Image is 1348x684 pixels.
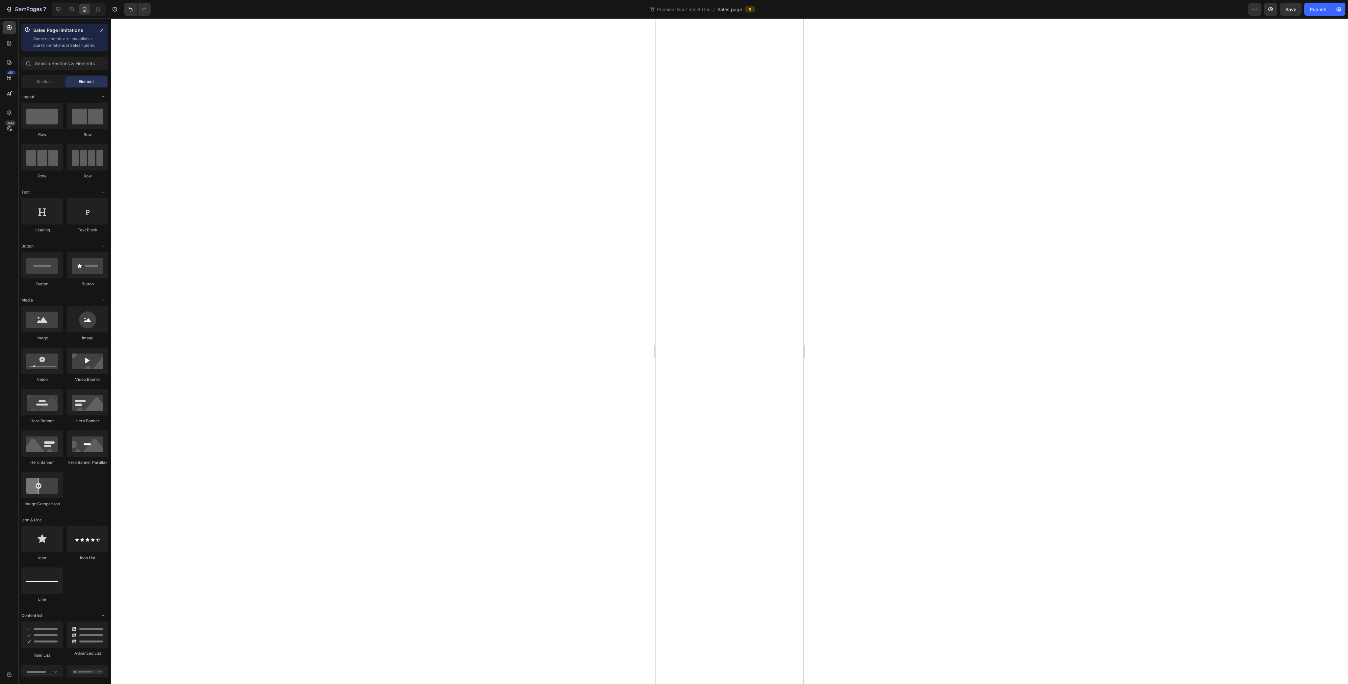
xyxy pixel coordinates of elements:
[21,596,63,602] div: Line
[33,36,95,49] p: Some elements are unavailable due to limitations in Sales Funnel.
[21,227,63,233] div: Heading
[37,79,51,85] span: Section
[43,5,46,13] p: 7
[1280,3,1302,16] button: Save
[21,555,63,561] div: Icon
[79,79,94,85] span: Element
[98,515,108,525] span: Toggle open
[67,335,108,341] div: Image
[656,6,712,13] span: Premium Haut Reset Duo
[21,652,63,658] div: Item List
[21,613,42,618] span: Content list
[21,281,63,287] div: Button
[67,132,108,138] div: Row
[717,6,742,13] span: Sales page
[98,610,108,621] span: Toggle open
[67,460,108,465] div: Hero Banner Parallax
[656,18,803,684] iframe: Design area
[21,335,63,341] div: Image
[98,187,108,197] span: Toggle open
[3,3,49,16] button: 7
[21,189,30,195] span: Text
[713,6,715,13] span: /
[98,241,108,251] span: Toggle open
[21,173,63,179] div: Row
[21,501,63,507] div: Image Comparison
[21,297,33,303] span: Media
[5,120,16,126] div: Beta
[67,418,108,424] div: Hero Banner
[21,94,34,100] span: Layout
[21,418,63,424] div: Hero Banner
[21,377,63,382] div: Video
[67,281,108,287] div: Button
[67,173,108,179] div: Row
[67,227,108,233] div: Text Block
[98,92,108,102] span: Toggle open
[98,295,108,305] span: Toggle open
[6,70,16,75] div: 450
[21,132,63,138] div: Row
[67,555,108,561] div: Icon List
[21,460,63,465] div: Hero Banner
[1285,7,1296,12] span: Save
[67,377,108,382] div: Video Banner
[21,243,34,249] span: Button
[1310,6,1326,13] div: Publish
[33,26,95,34] p: Sales Page limitations
[21,517,42,523] span: Icon & Line
[67,650,108,656] div: Advanced List
[21,57,108,70] input: Search Sections & Elements
[1304,3,1332,16] button: Publish
[124,3,151,16] div: Undo/Redo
